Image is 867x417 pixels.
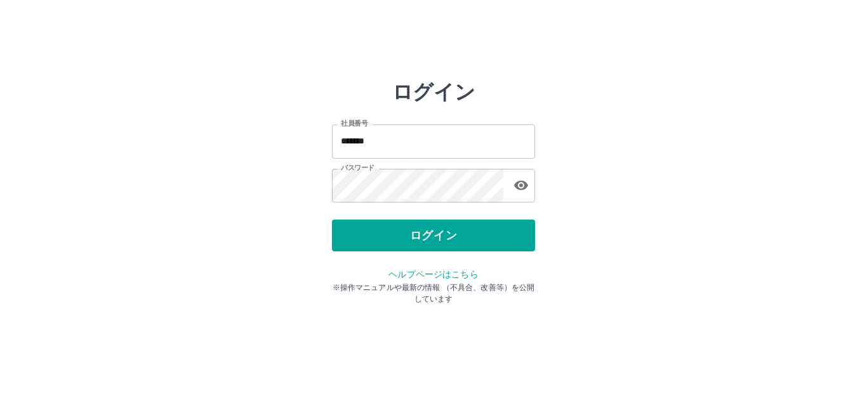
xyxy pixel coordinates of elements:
[332,282,535,305] p: ※操作マニュアルや最新の情報 （不具合、改善等）を公開しています
[341,119,367,128] label: 社員番号
[332,220,535,251] button: ログイン
[388,269,478,279] a: ヘルプページはこちら
[341,163,374,173] label: パスワード
[392,80,475,104] h2: ログイン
